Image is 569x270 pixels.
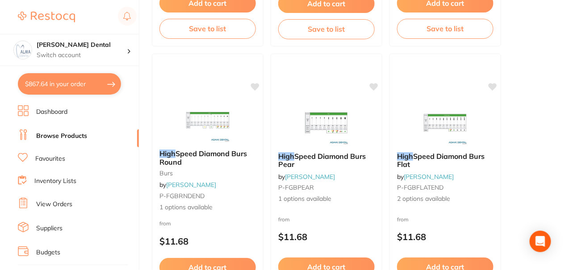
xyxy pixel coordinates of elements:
div: Open Intercom Messenger [530,231,551,252]
img: High Speed Diamond Burs Pear [297,100,356,145]
a: Dashboard [36,108,67,116]
span: from [278,216,290,223]
a: Suppliers [36,224,63,233]
span: from [159,220,171,227]
a: [PERSON_NAME] [166,181,216,189]
span: P-FGBPEAR [278,183,314,191]
b: High Speed Diamond Burs Pear [278,152,375,169]
small: burs [159,170,256,177]
span: from [397,216,409,223]
em: High [159,149,176,158]
span: P-FGBFLATEND [397,183,443,191]
a: View Orders [36,200,72,209]
button: Save to list [159,19,256,38]
b: High Speed Diamond Burs Flat [397,152,494,169]
img: Restocq Logo [18,12,75,22]
p: Switch account [37,51,127,60]
span: P-FGBRNDEND [159,192,205,200]
span: 1 options available [278,195,375,204]
img: High Speed Diamond Burs Flat [416,100,474,145]
a: Restocq Logo [18,7,75,27]
b: High Speed Diamond Burs Round [159,150,256,166]
span: 2 options available [397,195,494,204]
span: Speed Diamond Burs Round [159,149,247,166]
a: Budgets [36,248,60,257]
p: $11.68 [397,232,494,242]
a: [PERSON_NAME] [285,173,335,181]
h4: Alma Dental [37,41,127,50]
span: by [397,173,454,181]
a: [PERSON_NAME] [404,173,454,181]
button: $867.64 in your order [18,73,121,95]
span: Speed Diamond Burs Flat [397,152,485,169]
img: Alma Dental [14,41,32,59]
span: by [159,181,216,189]
span: 1 options available [159,203,256,212]
button: Save to list [278,19,375,39]
a: Inventory Lists [34,177,76,186]
p: $11.68 [278,232,375,242]
em: High [397,152,413,161]
img: High Speed Diamond Burs Round [179,98,237,142]
p: $11.68 [159,236,256,246]
em: High [278,152,294,161]
a: Browse Products [36,132,87,141]
span: by [278,173,335,181]
span: Speed Diamond Burs Pear [278,152,366,169]
button: Save to list [397,19,494,38]
a: Favourites [35,154,65,163]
